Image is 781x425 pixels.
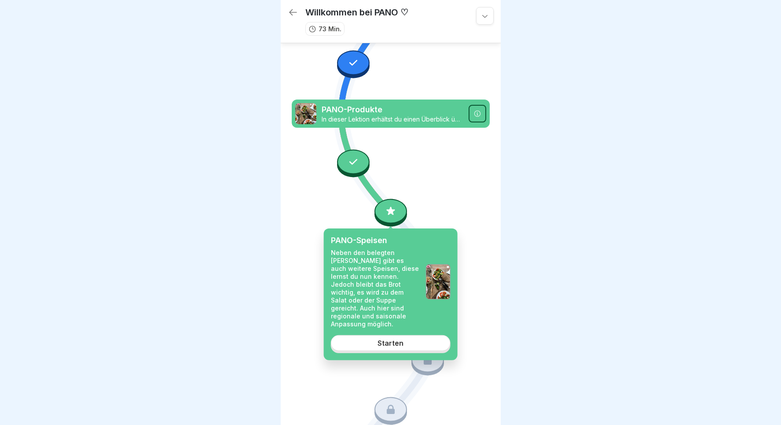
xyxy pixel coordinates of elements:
[331,248,419,328] p: Neben den belegten [PERSON_NAME] gibt es auch weitere Speisen, diese lernst du nun kennen. Jedoch...
[331,335,451,351] a: Starten
[322,104,463,115] p: PANO-Produkte
[322,115,463,123] p: In dieser Lektion erhältst du einen Überblick über die PANO-Produkte. Die Zubereitung lernst du s...
[305,7,408,18] p: Willkommen bei PANO ♡
[331,236,419,245] p: PANO-Speisen
[295,103,316,124] img: ud0fabter9ckpp17kgq0fo20.png
[378,339,403,347] div: Starten
[319,24,341,33] p: 73 Min.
